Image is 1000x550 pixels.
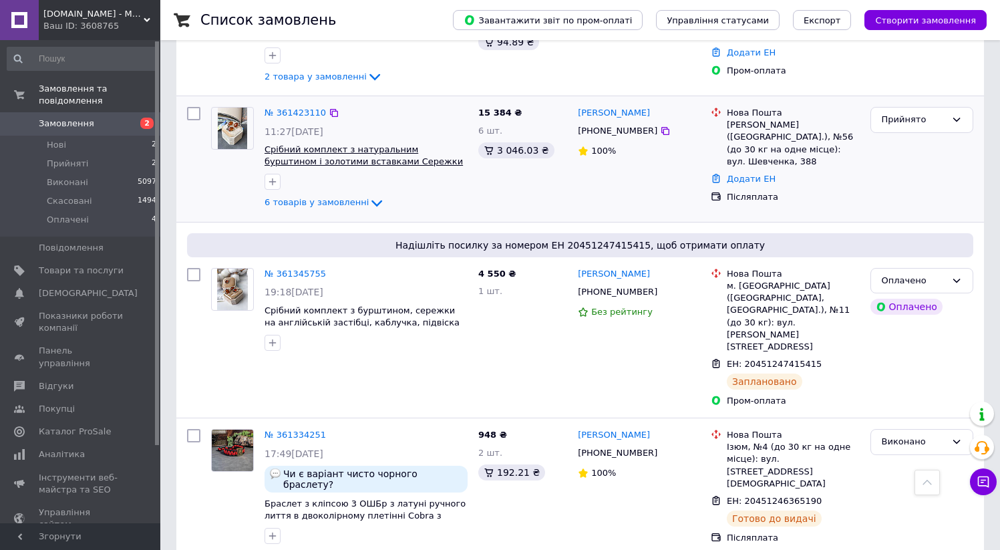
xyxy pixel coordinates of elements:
span: 2 [152,158,156,170]
span: Замовлення та повідомлення [39,83,160,107]
a: Створити замовлення [851,15,987,25]
span: 5097 [138,176,156,188]
span: Виконані [47,176,88,188]
h1: Список замовлень [200,12,336,28]
span: Оплачені [47,214,89,226]
span: 6 шт. [478,126,502,136]
a: [PERSON_NAME] [578,107,650,120]
span: Скасовані [47,195,92,207]
span: 100% [591,468,616,478]
span: Показники роботи компанії [39,310,124,334]
img: Фото товару [217,269,248,310]
a: 6 товарів у замовленні [265,197,385,207]
span: Прийняті [47,158,88,170]
span: Повідомлення [39,242,104,254]
button: Чат з покупцем [970,468,997,495]
span: Нові [47,139,66,151]
a: Срібний комплект з натуральним бурштином і золотими вставками Сережки та кільце, срібло 925/375 П... [265,144,463,179]
span: 19:18[DATE] [265,287,323,297]
div: [PHONE_NUMBER] [575,444,660,462]
span: 1 шт. [478,286,502,296]
span: Завантажити звіт по пром-оплаті [464,14,632,26]
div: м. [GEOGRAPHIC_DATA] ([GEOGRAPHIC_DATA], [GEOGRAPHIC_DATA].), №11 (до 30 кг): вул. [PERSON_NAME][... [727,280,860,353]
span: [DEMOGRAPHIC_DATA] [39,287,138,299]
span: 100% [591,146,616,156]
button: Експорт [793,10,852,30]
div: 94.89 ₴ [478,34,539,50]
a: Додати ЕН [727,174,776,184]
span: Каталог ProSale [39,426,111,438]
button: Управління статусами [656,10,780,30]
a: [PERSON_NAME] [578,429,650,442]
span: Чи є варіант чисто чорного браслету? [283,468,462,490]
button: Створити замовлення [864,10,987,30]
div: Нова Пошта [727,107,860,119]
span: 2 шт. [478,448,502,458]
div: Виконано [882,435,946,449]
a: Фото товару [211,107,254,150]
span: 948 ₴ [478,430,507,440]
div: Оплачено [882,274,946,288]
span: 2 [152,139,156,151]
div: Оплачено [870,299,943,315]
span: i.n.k.store - Магазин свічок і декору для дому [43,8,144,20]
div: [PHONE_NUMBER] [575,122,660,140]
span: Управління статусами [667,15,769,25]
span: Браслет з кліпсою 3 ОШБр з латуні ручного лиття в двоколірному плетінні Cobra з паракорду на регу... [265,499,466,533]
span: Експорт [804,15,841,25]
input: Пошук [7,47,158,71]
button: Завантажити звіт по пром-оплаті [453,10,643,30]
div: Заплановано [727,374,802,390]
div: Ізюм, №4 (до 30 кг на одне місце): вул. [STREET_ADDRESS][DEMOGRAPHIC_DATA] [727,441,860,490]
span: Управління сайтом [39,507,124,531]
a: № 361345755 [265,269,326,279]
img: :speech_balloon: [270,468,281,479]
span: Без рейтингу [591,307,653,317]
a: Срібний комплект з бурштином, сережки на англійській застібці, каблучка, підвіска сонячне натурал... [265,305,464,353]
a: 2 товара у замовленні [265,72,383,82]
span: 2 товара у замовленні [265,72,367,82]
div: Пром-оплата [727,395,860,407]
span: 2 [140,118,154,129]
div: 3 046.03 ₴ [478,142,554,158]
img: Фото товару [218,108,246,149]
span: Відгуки [39,380,73,392]
div: 192.21 ₴ [478,464,545,480]
div: [PHONE_NUMBER] [575,283,660,301]
span: 11:27[DATE] [265,126,323,137]
span: 4 [152,214,156,226]
span: 15 384 ₴ [478,108,522,118]
div: Нова Пошта [727,268,860,280]
span: Надішліть посилку за номером ЕН 20451247415415, щоб отримати оплату [192,239,968,252]
div: Післяплата [727,191,860,203]
a: Фото товару [211,429,254,472]
a: Фото товару [211,268,254,311]
span: 17:49[DATE] [265,448,323,459]
div: Післяплата [727,532,860,544]
span: 6 товарів у замовленні [265,198,369,208]
span: Інструменти веб-майстра та SEO [39,472,124,496]
div: Готово до видачі [727,511,822,527]
span: Товари та послуги [39,265,124,277]
div: Пром-оплата [727,65,860,77]
span: Аналітика [39,448,85,460]
span: Панель управління [39,345,124,369]
div: Прийнято [882,113,946,127]
img: Фото товару [212,430,253,471]
span: ЕН: 20451246365190 [727,496,822,506]
a: [PERSON_NAME] [578,268,650,281]
span: Замовлення [39,118,94,130]
span: Створити замовлення [875,15,976,25]
span: Покупці [39,403,75,415]
a: № 361334251 [265,430,326,440]
a: № 361423110 [265,108,326,118]
div: Нова Пошта [727,429,860,441]
span: 4 550 ₴ [478,269,516,279]
span: 1494 [138,195,156,207]
span: ЕН: 20451247415415 [727,359,822,369]
div: Ваш ID: 3608765 [43,20,160,32]
a: Додати ЕН [727,47,776,57]
div: [PERSON_NAME] ([GEOGRAPHIC_DATA].), №56 (до 30 кг на одне місце): вул. Шевченка, 388 [727,119,860,168]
